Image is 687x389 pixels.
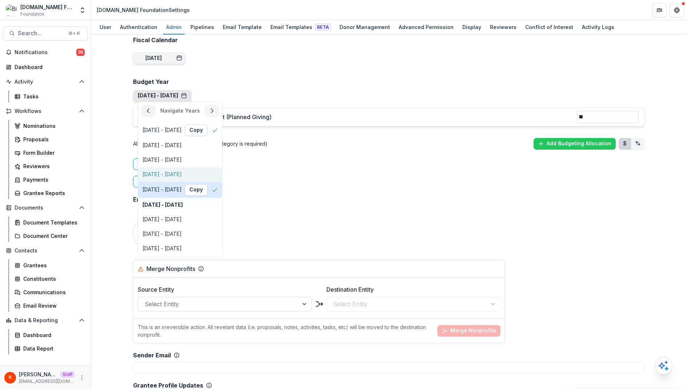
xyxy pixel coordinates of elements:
[459,22,484,32] div: Display
[77,3,88,17] button: Open entity switcher
[146,264,195,273] div: Merge Nonprofits
[15,63,82,71] div: Dashboard
[133,176,201,187] button: Connect to Salesforce
[139,113,577,121] p: Total budget year grant budget (Planned Giving)
[268,20,334,35] a: Email Templates Beta
[133,352,171,359] h2: Sender Email
[3,245,88,256] button: Open Contacts
[3,61,88,73] a: Dashboard
[97,22,114,32] div: User
[142,202,183,208] div: [DATE] - [DATE]
[23,345,82,352] div: Data Report
[23,331,82,339] div: Dashboard
[67,29,81,37] div: ⌘ + K
[188,20,217,35] a: Pipelines
[6,4,17,16] img: Bill.com Foundation
[133,196,178,203] h2: Entity Branding
[487,22,519,32] div: Reviewers
[12,133,88,145] a: Proposals
[3,46,88,58] button: Notifications35
[3,105,88,117] button: Open Workflows
[631,138,645,150] button: Percent
[326,285,496,294] label: Destination Entity
[12,300,88,312] a: Email Review
[220,20,265,35] a: Email Template
[142,127,182,133] div: [DATE] - [DATE]
[459,20,484,35] a: Display
[337,20,393,35] a: Donor Management
[23,122,82,130] div: Nominations
[23,162,82,170] div: Reviewers
[77,373,86,382] button: More
[3,76,88,88] button: Open Activity
[12,286,88,298] a: Communications
[133,382,203,389] h2: Grantee Profile Updates
[619,138,631,150] button: Dollars
[487,20,519,35] a: Reviewers
[534,138,616,150] button: Add Budgeting Allocation
[268,22,334,32] div: Email Templates
[23,232,82,240] div: Document Center
[23,135,82,143] div: Proposals
[15,205,76,211] span: Documents
[117,20,160,35] a: Authentication
[23,149,82,157] div: Form Builder
[15,49,76,56] span: Notifications
[12,187,88,199] a: Grantee Reports
[23,262,82,269] div: Grantees
[60,371,75,378] p: Staff
[163,22,185,32] div: Admin
[655,357,672,374] button: Open AI Assistant
[97,20,114,35] a: User
[315,24,331,31] span: Beta
[437,325,501,337] button: Merge Nonprofits
[3,315,88,326] button: Open Data & Reporting
[142,231,182,237] div: [DATE] - [DATE]
[23,288,82,296] div: Communications
[579,22,617,32] div: Activity Logs
[160,108,200,117] p: Navigate Years
[337,22,393,32] div: Donor Management
[12,230,88,242] a: Document Center
[12,329,88,341] a: Dashboard
[3,202,88,214] button: Open Documents
[23,302,82,309] div: Email Review
[19,370,57,378] p: [PERSON_NAME]
[12,259,88,271] a: Grantees
[12,160,88,172] a: Reviewers
[670,3,684,17] button: Get Help
[652,3,667,17] button: Partners
[12,343,88,354] a: Data Report
[12,120,88,132] a: Nominations
[142,187,182,193] div: [DATE] - [DATE]
[220,22,265,32] div: Email Template
[138,285,308,294] label: Source Entity
[18,30,64,37] span: Search...
[522,22,576,32] div: Conflict of Interest
[185,125,208,136] button: Copy year
[97,6,190,14] div: [DOMAIN_NAME] Foundation Settings
[579,20,617,35] a: Activity Logs
[142,171,182,178] div: [DATE] - [DATE]
[12,90,88,102] a: Tasks
[396,20,457,35] a: Advanced Permission
[3,26,88,41] button: Search...
[142,142,182,149] div: [DATE] - [DATE]
[133,37,645,44] h2: Fiscal Calendar
[23,176,82,183] div: Payments
[15,317,76,324] span: Data & Reporting
[20,11,44,17] span: Foundation
[12,147,88,159] a: Form Builder
[133,158,203,170] button: Connect to Quickbooks
[577,111,639,123] input: Total budget year grant budget (Planned Giving)
[94,5,193,15] nav: breadcrumb
[142,157,182,163] div: [DATE] - [DATE]
[23,189,82,197] div: Grantee Reports
[145,55,162,61] div: [DATE]
[76,49,85,56] span: 35
[522,20,576,35] a: Conflict of Interest
[133,140,268,147] p: Allocation categories (at least one category is required)
[23,93,82,100] div: Tasks
[12,273,88,285] a: Constituents
[20,3,75,11] div: [DOMAIN_NAME] Foundation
